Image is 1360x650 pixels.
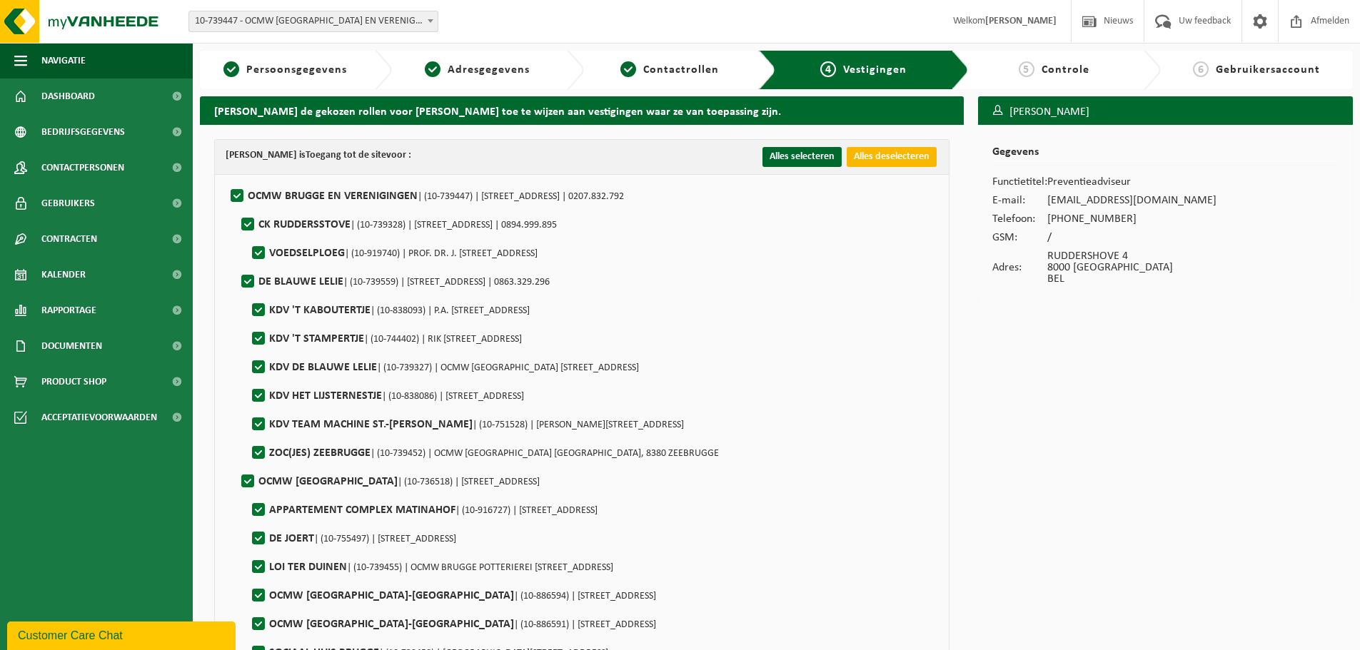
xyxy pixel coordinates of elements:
[306,150,386,161] strong: Toegang tot de site
[351,220,557,230] span: | (10-739328) | [STREET_ADDRESS] | 0894.999.895
[226,147,411,164] div: [PERSON_NAME] is voor :
[418,191,624,202] span: | (10-739447) | [STREET_ADDRESS] | 0207.832.792
[200,96,964,124] h2: [PERSON_NAME] de gekozen rollen voor [PERSON_NAME] toe te wijzen aan vestigingen waar ze van toep...
[41,114,125,150] span: Bedrijfsgegevens
[425,61,440,77] span: 2
[249,385,524,407] label: KDV HET LIJSTERNESTJE
[992,247,1047,288] td: Adres:
[1047,228,1217,247] td: /
[620,61,636,77] span: 3
[985,16,1057,26] strong: [PERSON_NAME]
[41,257,86,293] span: Kalender
[249,614,656,635] label: OCMW [GEOGRAPHIC_DATA]-[GEOGRAPHIC_DATA]
[1193,61,1209,77] span: 6
[249,328,522,350] label: KDV 'T STAMPERTJE
[643,64,719,76] span: Contactrollen
[249,442,719,464] label: ZOC(JES) ZEEBRUGGE
[41,221,97,257] span: Contracten
[249,585,656,606] label: OCMW [GEOGRAPHIC_DATA]-[GEOGRAPHIC_DATA]
[7,619,238,650] iframe: chat widget
[1019,61,1034,77] span: 5
[455,505,598,516] span: | (10-916727) | [STREET_ADDRESS]
[41,43,86,78] span: Navigatie
[1047,210,1217,228] td: [PHONE_NUMBER]
[238,214,557,235] label: CK RUDDERSSTOVE
[238,471,540,492] label: OCMW [GEOGRAPHIC_DATA]
[41,400,157,435] span: Acceptatievoorwaarden
[762,147,842,167] button: Alles selecteren
[249,557,613,578] label: LOI TER DUINEN
[992,228,1047,247] td: GSM:
[249,300,530,321] label: KDV 'T KABOUTERTJE
[223,61,239,77] span: 1
[41,150,124,186] span: Contactpersonen
[314,534,456,544] span: | (10-755497) | [STREET_ADDRESS]
[992,210,1047,228] td: Telefoon:
[41,186,95,221] span: Gebruikers
[514,619,656,630] span: | (10-886591) | [STREET_ADDRESS]
[347,562,613,573] span: | (10-739455) | OCMW BRUGGE POTTERIEREI [STREET_ADDRESS]
[992,146,1339,166] h2: Gegevens
[345,248,538,259] span: | (10-919740) | PROF. DR. J. [STREET_ADDRESS]
[371,448,719,459] span: | (10-739452) | OCMW [GEOGRAPHIC_DATA] [GEOGRAPHIC_DATA], 8380 ZEEBRUGGE
[207,61,363,78] a: 1Persoonsgegevens
[1047,173,1217,191] td: Preventieadviseur
[41,364,106,400] span: Product Shop
[1047,247,1217,288] td: RUDDERSHOVE 4 8000 [GEOGRAPHIC_DATA] BEL
[249,357,639,378] label: KDV DE BLAUWE LELIE
[343,277,550,288] span: | (10-739559) | [STREET_ADDRESS] | 0863.329.296
[377,362,639,373] span: | (10-739327) | OCMW [GEOGRAPHIC_DATA] [STREET_ADDRESS]
[514,591,656,601] span: | (10-886594) | [STREET_ADDRESS]
[249,243,538,264] label: VOEDSELPLOEG
[978,96,1353,128] h3: [PERSON_NAME]
[820,61,836,77] span: 4
[249,499,598,521] label: APPARTEMENT COMPLEX MATINAHOF
[41,78,95,114] span: Dashboard
[41,328,102,364] span: Documenten
[1047,191,1217,210] td: [EMAIL_ADDRESS][DOMAIN_NAME]
[364,334,522,345] span: | (10-744402) | RIK [STREET_ADDRESS]
[189,11,438,31] span: 10-739447 - OCMW BRUGGE EN VERENIGINGEN - BRUGGE
[398,477,540,487] span: | (10-736518) | [STREET_ADDRESS]
[249,528,456,549] label: DE JOERT
[238,271,550,293] label: DE BLAUWE LELIE
[847,147,937,167] button: Alles deselecteren
[1216,64,1320,76] span: Gebruikersaccount
[843,64,907,76] span: Vestigingen
[371,305,530,316] span: | (10-838093) | P.A. [STREET_ADDRESS]
[992,173,1047,191] td: Functietitel:
[591,61,747,78] a: 3Contactrollen
[1042,64,1089,76] span: Controle
[382,391,524,402] span: | (10-838086) | [STREET_ADDRESS]
[448,64,530,76] span: Adresgegevens
[41,293,96,328] span: Rapportage
[473,420,684,430] span: | (10-751528) | [PERSON_NAME][STREET_ADDRESS]
[228,186,624,207] label: OCMW BRUGGE EN VERENIGINGEN
[249,414,684,435] label: KDV TEAM MACHINE ST.-[PERSON_NAME]
[992,191,1047,210] td: E-mail:
[188,11,438,32] span: 10-739447 - OCMW BRUGGE EN VERENIGINGEN - BRUGGE
[246,64,347,76] span: Persoonsgegevens
[399,61,555,78] a: 2Adresgegevens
